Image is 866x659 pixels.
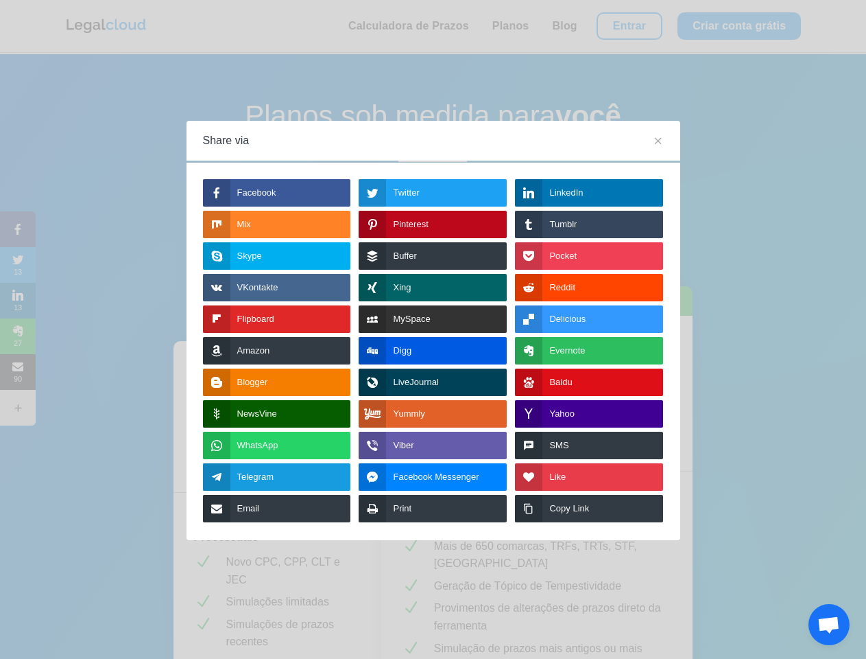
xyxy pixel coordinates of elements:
span: LinkedIn [549,179,583,207]
span: Reddit [549,274,575,301]
span: Delicious [549,305,586,333]
a: Delicious [515,305,663,333]
a: Twitter [359,179,507,207]
a: Yahoo [515,400,663,428]
a: SMS [515,432,663,459]
span: Flipboard [237,305,274,333]
a: Baidu [515,369,663,396]
a: Like [515,463,663,491]
span: Twitter [393,179,419,207]
span: NewsVine [237,400,277,428]
span: Pinterest [393,211,428,238]
span: Mix [237,211,251,238]
span: Facebook Messenger [393,463,479,491]
a: Copy Link [515,495,663,522]
span: Pocket [549,242,577,270]
span: VKontakte [237,274,278,301]
a: Email [203,495,351,522]
a: Facebook Messenger [359,463,507,491]
span: Print [393,495,411,522]
span: Copy Link [549,495,589,522]
span: Email [237,495,260,522]
span: Telegram [237,463,274,491]
a: Telegram [203,463,351,491]
span: Baidu [549,369,572,396]
a: LinkedIn [515,179,663,207]
a: Bate-papo aberto [808,604,850,645]
span: Like [549,463,566,491]
a: Print [359,495,507,522]
span: Evernote [549,337,585,365]
a: Flipboard [203,305,351,333]
a: Xing [359,274,507,301]
span: Share via [203,121,250,161]
span: Yahoo [549,400,575,428]
span: Yummly [393,400,424,428]
a: MySpace [359,305,507,333]
a: Viber [359,432,507,459]
span: Tumblr [549,211,577,238]
span: WhatsApp [237,432,278,459]
span: Digg [393,337,411,365]
span: Xing [393,274,411,301]
span: LiveJournal [393,369,439,396]
a: Amazon [203,337,351,365]
a: WhatsApp [203,432,351,459]
a: Tumblr [515,211,663,238]
span: Skype [237,242,262,270]
a: Blogger [203,369,351,396]
span: Viber [393,432,413,459]
span: Buffer [393,242,416,270]
span: MySpace [393,305,430,333]
a: Skype [203,242,351,270]
a: Pinterest [359,211,507,238]
span: Amazon [237,337,270,365]
span: Blogger [237,369,268,396]
span: SMS [549,432,568,459]
a: Digg [359,337,507,365]
a: LiveJournal [359,369,507,396]
a: VKontakte [203,274,351,301]
a: Buffer [359,242,507,270]
a: Pocket [515,242,663,270]
a: Reddit [515,274,663,301]
a: NewsVine [203,400,351,428]
a: Mix [203,211,351,238]
span: Facebook [237,179,276,207]
a: Evernote [515,337,663,365]
a: Yummly [359,400,507,428]
a: Facebook [203,179,351,207]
